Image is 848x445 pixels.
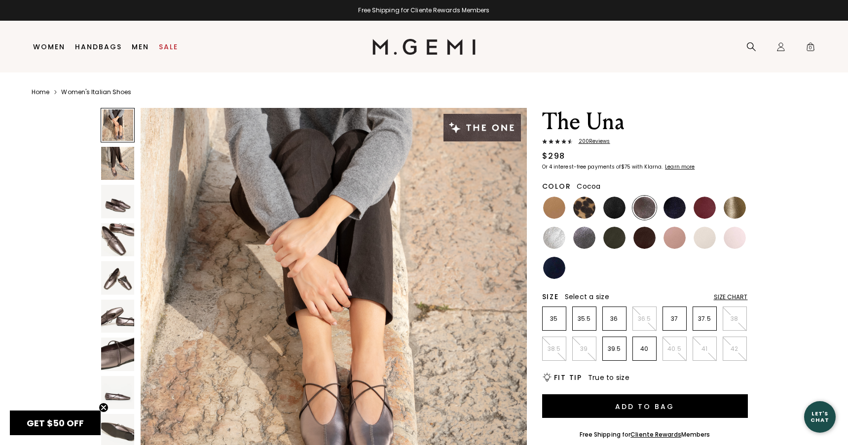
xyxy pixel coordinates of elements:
p: 39.5 [603,345,626,353]
img: Cocoa [633,197,656,219]
img: Silver [543,227,565,249]
p: 37.5 [693,315,716,323]
img: The Una [101,300,135,333]
p: 41 [693,345,716,353]
p: 36 [603,315,626,323]
img: Gold [724,197,746,219]
img: The Una [101,261,135,295]
img: Leopard Print [573,197,595,219]
div: Size Chart [714,293,748,301]
klarna-placement-style-body: with Klarna [632,163,664,171]
p: 37 [663,315,686,323]
a: Home [32,88,49,96]
p: 35 [543,315,566,323]
a: Cliente Rewards [630,430,681,439]
img: Ballerina Pink [724,227,746,249]
img: M.Gemi [372,39,476,55]
img: Military [603,227,626,249]
img: The Una [101,185,135,218]
button: Add to Bag [542,394,748,418]
a: Women's Italian Shoes [61,88,131,96]
a: Handbags [75,43,122,51]
img: Burgundy [694,197,716,219]
a: Sale [159,43,178,51]
h2: Size [542,293,559,301]
p: 36.5 [633,315,656,323]
img: The Una [101,376,135,410]
div: Free Shipping for Members [580,431,710,439]
span: Cocoa [577,181,600,191]
span: True to size [588,373,629,382]
h1: The Una [542,108,748,136]
img: Antique Rose [664,227,686,249]
p: 42 [723,345,746,353]
p: 38 [723,315,746,323]
div: Let's Chat [804,411,836,423]
img: The Una [101,147,135,180]
klarna-placement-style-body: Or 4 interest-free payments of [542,163,621,171]
p: 39 [573,345,596,353]
p: 38.5 [543,345,566,353]
p: 40 [633,345,656,353]
div: $298 [542,150,565,162]
span: 200 Review s [573,138,610,144]
a: Men [132,43,149,51]
span: 0 [806,44,815,54]
h2: Fit Tip [554,374,582,381]
span: GET $50 OFF [27,417,84,429]
span: Select a size [565,292,609,302]
img: The Una [101,223,135,257]
img: Ecru [694,227,716,249]
img: Midnight Blue [664,197,686,219]
img: Black [603,197,626,219]
klarna-placement-style-cta: Learn more [665,163,695,171]
img: Chocolate [633,227,656,249]
a: Women [33,43,65,51]
p: 35.5 [573,315,596,323]
div: GET $50 OFFClose teaser [10,411,101,435]
a: Learn more [664,164,695,170]
img: Gunmetal [573,227,595,249]
klarna-placement-style-amount: $75 [621,163,630,171]
h2: Color [542,182,571,190]
img: The Una [101,338,135,371]
p: 40.5 [663,345,686,353]
a: 200Reviews [542,138,748,146]
button: Close teaser [99,403,109,412]
img: Navy [543,257,565,279]
img: Light Tan [543,197,565,219]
